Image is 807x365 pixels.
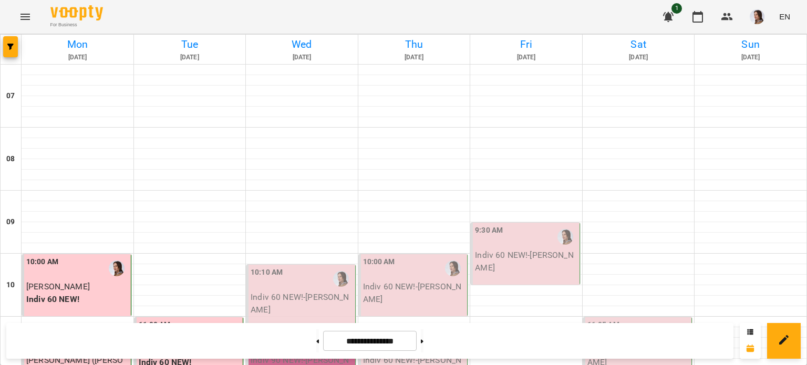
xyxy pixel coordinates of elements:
img: Стрижибовт Соломія [445,260,461,276]
label: 9:30 AM [475,225,503,236]
p: Indiv 60 NEW! [26,293,129,306]
button: Menu [13,4,38,29]
img: 6a03a0f17c1b85eb2e33e2f5271eaff0.png [750,9,764,24]
h6: Wed [247,36,356,53]
h6: Fri [472,36,581,53]
h6: 07 [6,90,15,102]
h6: 10 [6,279,15,291]
span: EN [779,11,790,22]
img: Стрижибовт Соломія [333,271,349,287]
h6: [DATE] [696,53,805,62]
img: Стрижибовт Соломія [109,260,125,276]
h6: Mon [23,36,132,53]
label: 10:00 AM [363,256,395,268]
h6: Sat [584,36,693,53]
p: Indiv 60 NEW! - [PERSON_NAME] [475,249,577,274]
h6: [DATE] [472,53,581,62]
h6: 08 [6,153,15,165]
h6: Tue [136,36,244,53]
img: Voopty Logo [50,5,103,20]
label: 10:00 AM [26,256,58,268]
span: 1 [671,3,682,14]
h6: [DATE] [360,53,469,62]
span: For Business [50,22,103,28]
span: [PERSON_NAME] [26,281,90,291]
label: 10:10 AM [251,267,283,278]
p: Indiv 60 NEW! - [PERSON_NAME] [251,291,353,316]
h6: 09 [6,216,15,228]
h6: [DATE] [584,53,693,62]
button: EN [775,7,794,26]
img: Стрижибовт Соломія [557,229,573,245]
h6: Thu [360,36,469,53]
h6: Sun [696,36,805,53]
h6: [DATE] [247,53,356,62]
h6: [DATE] [23,53,132,62]
h6: [DATE] [136,53,244,62]
p: Indiv 60 NEW! - [PERSON_NAME] [363,280,465,305]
